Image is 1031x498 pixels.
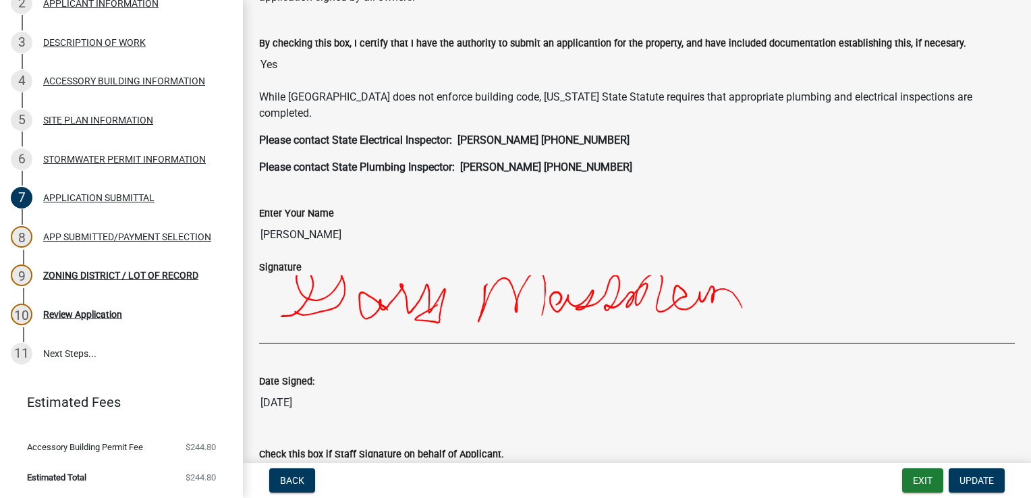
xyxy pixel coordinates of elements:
div: APPLICATION SUBMITTAL [43,193,155,202]
div: DESCRIPTION OF WORK [43,38,146,47]
div: 6 [11,148,32,170]
span: Update [959,475,994,486]
div: ACCESSORY BUILDING INFORMATION [43,76,205,86]
button: Update [949,468,1005,493]
div: Review Application [43,310,122,319]
span: Back [280,475,304,486]
span: Accessory Building Permit Fee [27,443,143,451]
div: ZONING DISTRICT / LOT OF RECORD [43,271,198,280]
strong: Please contact State Electrical Inspector: [PERSON_NAME] [PHONE_NUMBER] [259,134,630,146]
label: Check this box if Staff Signature on behalf of Applicant. [259,450,504,460]
div: 9 [11,265,32,286]
strong: Please contact State Plumbing Inspector: [PERSON_NAME] [PHONE_NUMBER] [259,161,632,173]
label: Enter Your Name [259,209,334,219]
span: $244.80 [186,443,216,451]
div: 7 [11,187,32,209]
img: 9K2cupAAAABklEQVQDACkmJYvFATvHAAAAAElFTkSuQmCC [259,275,758,343]
label: Date Signed: [259,377,314,387]
div: SITE PLAN INFORMATION [43,115,153,125]
div: APP SUBMITTED/PAYMENT SELECTION [43,232,211,242]
div: STORMWATER PERMIT INFORMATION [43,155,206,164]
p: While [GEOGRAPHIC_DATA] does not enforce building code, [US_STATE] State Statute requires that ap... [259,89,1015,121]
button: Back [269,468,315,493]
span: Estimated Total [27,473,86,482]
div: 8 [11,226,32,248]
div: 5 [11,109,32,131]
label: By checking this box, I certify that I have the authority to submit an applicantion for the prope... [259,39,966,49]
div: 11 [11,343,32,364]
label: Signature [259,263,302,273]
div: 10 [11,304,32,325]
button: Exit [902,468,943,493]
div: 3 [11,32,32,53]
a: Estimated Fees [11,389,221,416]
div: 4 [11,70,32,92]
span: $244.80 [186,473,216,482]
